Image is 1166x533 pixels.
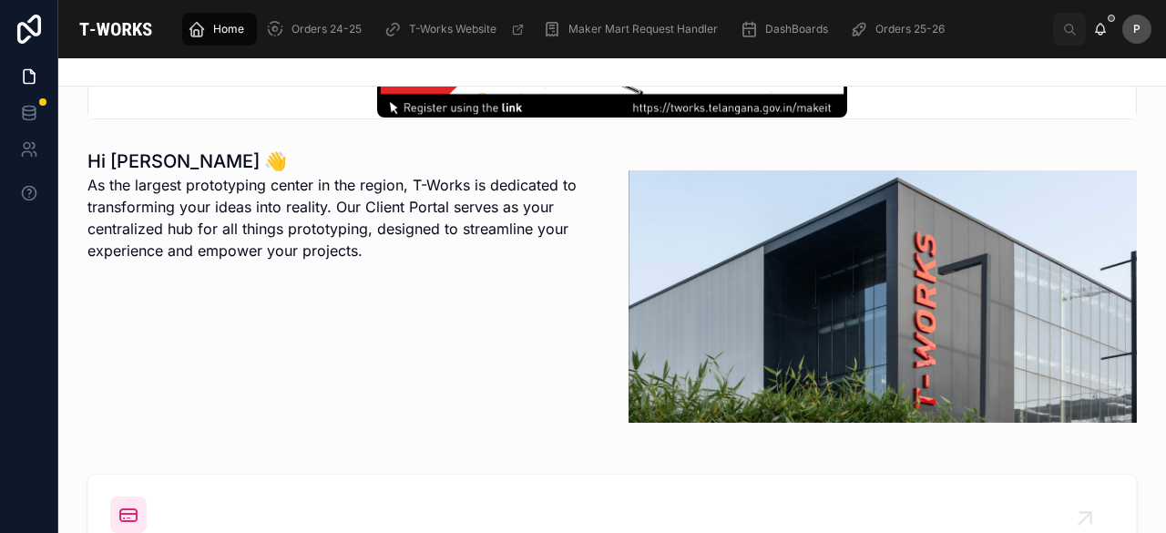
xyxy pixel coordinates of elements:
[291,22,362,36] span: Orders 24-25
[1133,22,1140,36] span: P
[182,13,257,46] a: Home
[537,13,731,46] a: Maker Mart Request Handler
[844,13,957,46] a: Orders 25-26
[173,9,1053,49] div: scrollable content
[629,170,1137,423] img: 20656-Tworks-build.png
[87,149,596,174] h1: Hi [PERSON_NAME] 👋
[73,15,159,44] img: App logo
[409,22,496,36] span: T-Works Website
[261,13,374,46] a: Orders 24-25
[765,22,828,36] span: DashBoards
[213,22,244,36] span: Home
[568,22,718,36] span: Maker Mart Request Handler
[734,13,841,46] a: DashBoards
[875,22,945,36] span: Orders 25-26
[378,13,534,46] a: T-Works Website
[87,174,596,261] p: As the largest prototyping center in the region, T-Works is dedicated to transforming your ideas ...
